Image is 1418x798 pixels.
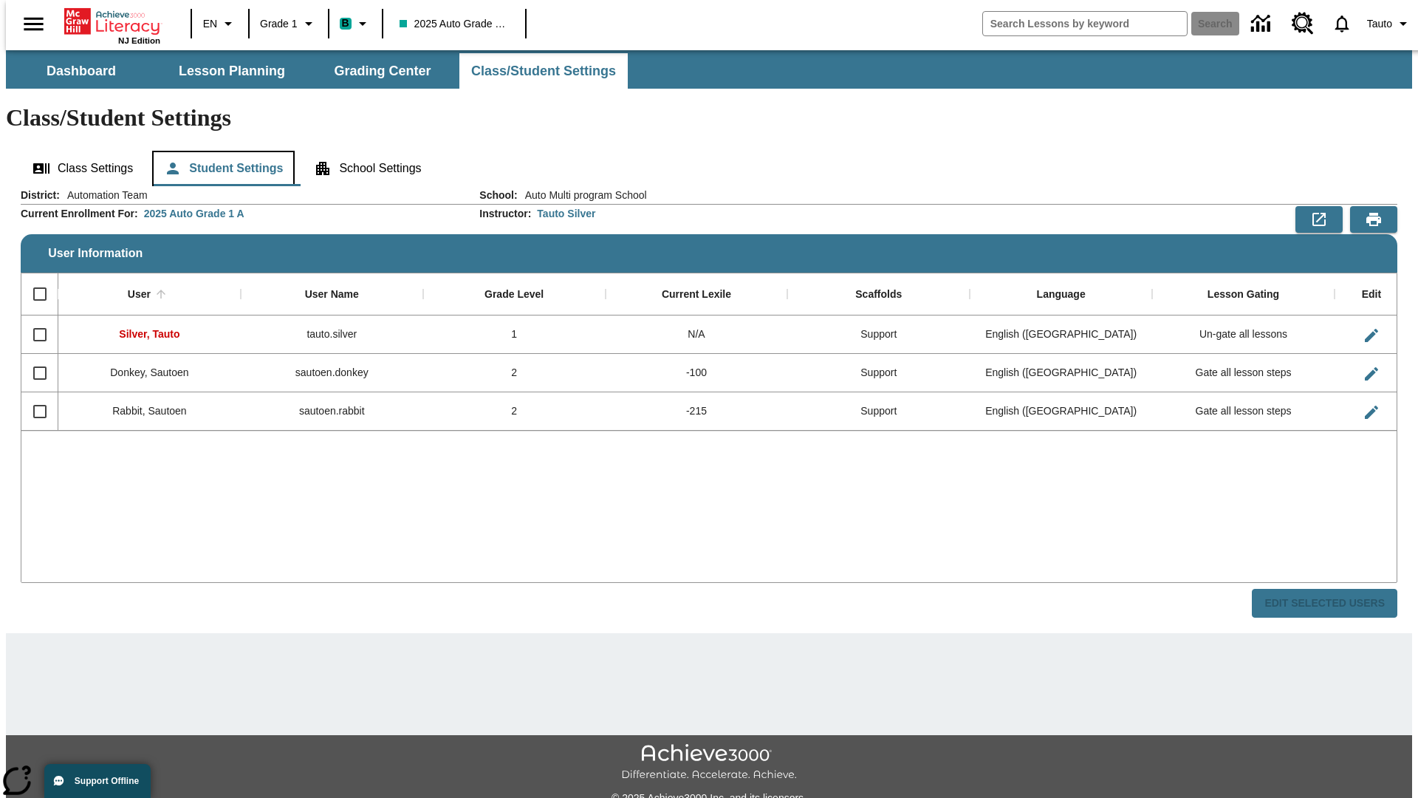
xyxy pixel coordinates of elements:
[334,10,377,37] button: Boost Class color is teal. Change class color
[423,316,606,354] div: 1
[1242,4,1283,44] a: Data Center
[6,50,1412,89] div: SubNavbar
[64,7,160,36] a: Home
[75,776,139,786] span: Support Offline
[309,53,456,89] button: Grading Center
[119,328,179,340] span: Silver, Tauto
[302,151,433,186] button: School Settings
[21,208,138,220] h2: Current Enrollment For :
[44,764,151,798] button: Support Offline
[1208,288,1279,301] div: Lesson Gating
[1283,4,1323,44] a: Resource Center, Will open in new tab
[970,354,1152,392] div: English (US)
[60,188,148,202] span: Automation Team
[459,53,628,89] button: Class/Student Settings
[1362,288,1381,301] div: Edit
[6,53,629,89] div: SubNavbar
[21,188,1397,618] div: User Information
[518,188,647,202] span: Auto Multi program School
[423,392,606,431] div: 2
[1357,321,1386,350] button: Edit User
[855,288,902,301] div: Scaffolds
[1323,4,1361,43] a: Notifications
[1295,206,1343,233] button: Export to CSV
[48,247,143,260] span: User Information
[241,354,423,392] div: sautoen.donkey
[537,206,595,221] div: Tauto Silver
[1357,359,1386,389] button: Edit User
[1357,398,1386,427] button: Edit User
[254,10,323,37] button: Grade: Grade 1, Select a grade
[1361,10,1418,37] button: Profile/Settings
[128,288,151,301] div: User
[606,392,788,431] div: -215
[479,189,517,202] h2: School :
[479,208,531,220] h2: Instructor :
[118,36,160,45] span: NJ Edition
[196,10,244,37] button: Language: EN, Select a language
[484,288,544,301] div: Grade Level
[6,104,1412,132] h1: Class/Student Settings
[1350,206,1397,233] button: Print Preview
[1037,288,1086,301] div: Language
[203,16,217,32] span: EN
[260,16,298,32] span: Grade 1
[21,151,145,186] button: Class Settings
[621,744,797,782] img: Achieve3000 Differentiate Accelerate Achieve
[787,316,970,354] div: Support
[158,53,306,89] button: Lesson Planning
[400,16,509,32] span: 2025 Auto Grade 1 A
[152,151,295,186] button: Student Settings
[241,392,423,431] div: sautoen.rabbit
[21,151,1397,186] div: Class/Student Settings
[606,316,788,354] div: N/A
[787,392,970,431] div: Support
[662,288,731,301] div: Current Lexile
[305,288,359,301] div: User Name
[1152,392,1335,431] div: Gate all lesson steps
[970,392,1152,431] div: English (US)
[1367,16,1392,32] span: Tauto
[64,5,160,45] div: Home
[970,316,1152,354] div: English (US)
[7,53,155,89] button: Dashboard
[606,354,788,392] div: -100
[21,189,60,202] h2: District :
[1152,316,1335,354] div: Un-gate all lessons
[241,316,423,354] div: tauto.silver
[112,405,186,417] span: Rabbit, Sautoen
[110,366,188,378] span: Donkey, Sautoen
[12,2,55,46] button: Open side menu
[342,14,349,33] span: B
[144,206,244,221] div: 2025 Auto Grade 1 A
[423,354,606,392] div: 2
[787,354,970,392] div: Support
[1152,354,1335,392] div: Gate all lesson steps
[983,12,1187,35] input: search field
